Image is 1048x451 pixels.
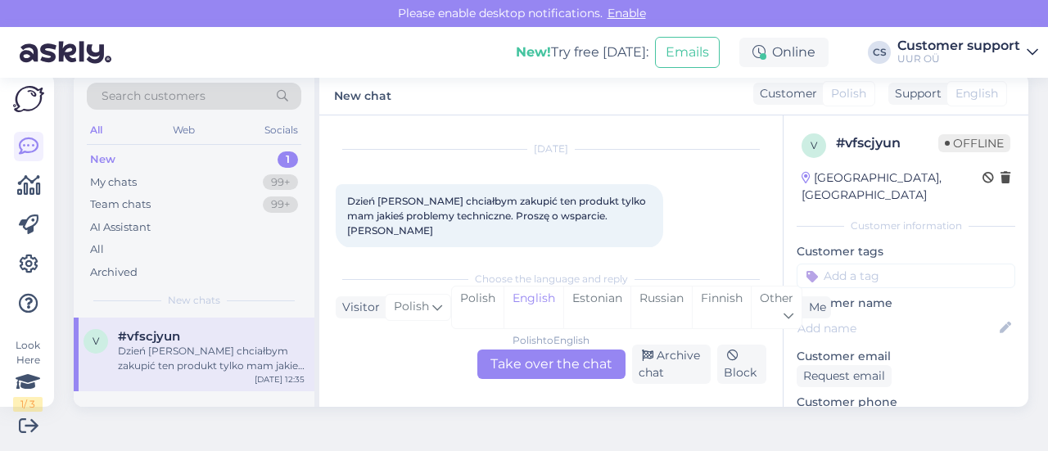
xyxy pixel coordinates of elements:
button: Emails [655,37,720,68]
input: Add name [797,319,996,337]
span: Dzień [PERSON_NAME] chciałbym zakupić ten produkt tylko mam jakieś problemy techniczne. Proszę o ... [347,195,648,237]
div: Polish to English [513,333,589,348]
div: [GEOGRAPHIC_DATA], [GEOGRAPHIC_DATA] [802,169,982,204]
span: Polish [831,85,866,102]
span: #vfscjyun [118,329,180,344]
div: UUR OÜ [897,52,1020,65]
span: English [955,85,998,102]
div: Support [888,85,942,102]
div: Me [802,299,826,316]
div: New [90,151,115,168]
b: New! [516,44,551,60]
p: Customer phone [797,394,1015,411]
div: Customer support [897,39,1020,52]
span: Polish [394,298,429,316]
div: Archived [90,264,138,281]
div: Block [717,345,766,384]
div: Take over the chat [477,350,626,379]
div: Web [169,120,198,141]
div: Polish [452,286,504,328]
div: My chats [90,174,137,191]
div: Team chats [90,196,151,213]
div: Archive chat [632,345,711,384]
p: Customer name [797,295,1015,312]
div: [DATE] [336,142,766,156]
div: Choose the language and reply [336,272,766,286]
div: Customer information [797,219,1015,233]
div: Finnish [692,286,751,328]
span: Enable [603,6,651,20]
div: Online [739,38,829,67]
div: CS [868,41,891,64]
span: Other [760,291,793,305]
div: 1 [278,151,298,168]
div: All [90,241,104,258]
img: Askly Logo [13,86,44,112]
div: Dzień [PERSON_NAME] chciałbym zakupić ten produkt tylko mam jakieś problemy techniczne. Proszę o ... [118,344,305,373]
div: Try free [DATE]: [516,43,648,62]
p: Customer email [797,348,1015,365]
div: Socials [261,120,301,141]
div: English [504,286,563,328]
div: Estonian [563,286,630,328]
input: Add a tag [797,264,1015,288]
div: All [87,120,106,141]
span: Search customers [102,88,206,105]
div: # vfscjyun [836,133,938,153]
span: Offline [938,134,1010,152]
div: Customer [753,85,817,102]
div: Look Here [13,338,43,412]
div: Request email [797,365,892,387]
div: [DATE] 12:35 [255,373,305,386]
div: 99+ [263,174,298,191]
span: v [811,139,817,151]
span: v [93,335,99,347]
div: 1 / 3 [13,397,43,412]
a: Customer supportUUR OÜ [897,39,1038,65]
span: New chats [168,293,220,308]
div: AI Assistant [90,219,151,236]
div: Russian [630,286,692,328]
div: 99+ [263,196,298,213]
div: Visitor [336,299,380,316]
p: Customer tags [797,243,1015,260]
label: New chat [334,83,391,105]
